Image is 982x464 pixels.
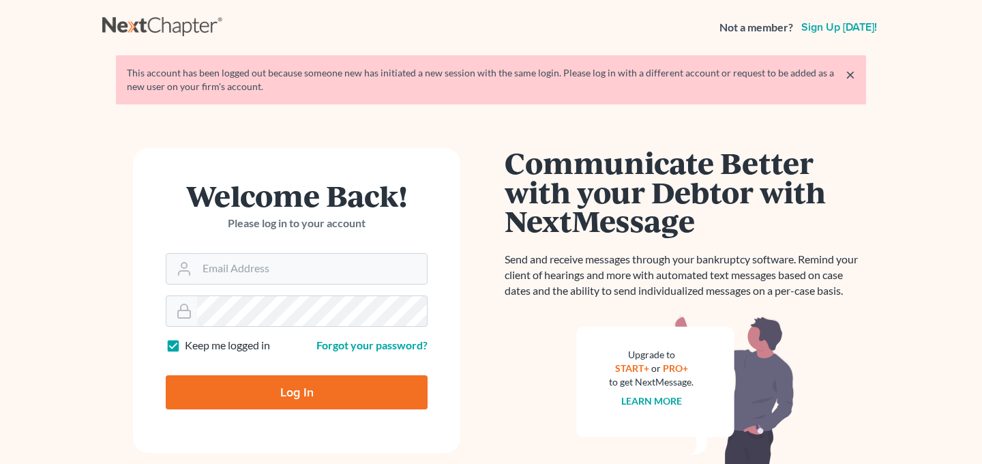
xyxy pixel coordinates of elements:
strong: Not a member? [719,20,793,35]
input: Email Address [197,254,427,284]
a: × [846,66,855,83]
a: PRO+ [663,362,688,374]
label: Keep me logged in [185,338,270,353]
p: Please log in to your account [166,216,428,231]
div: to get NextMessage. [609,375,694,389]
h1: Welcome Back! [166,181,428,210]
a: Learn more [621,395,682,407]
p: Send and receive messages through your bankruptcy software. Remind your client of hearings and mo... [505,252,866,299]
input: Log In [166,375,428,409]
h1: Communicate Better with your Debtor with NextMessage [505,148,866,235]
a: Sign up [DATE]! [799,22,880,33]
span: or [651,362,661,374]
div: Upgrade to [609,348,694,362]
a: START+ [615,362,649,374]
div: This account has been logged out because someone new has initiated a new session with the same lo... [127,66,855,93]
a: Forgot your password? [316,338,428,351]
